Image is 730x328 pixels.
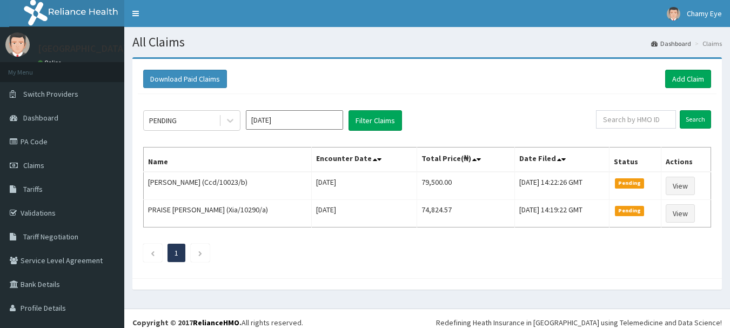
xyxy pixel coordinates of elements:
[23,89,78,99] span: Switch Providers
[144,148,312,172] th: Name
[417,172,515,200] td: 79,500.00
[150,248,155,258] a: Previous page
[132,318,242,327] strong: Copyright © 2017 .
[692,39,722,48] li: Claims
[417,148,515,172] th: Total Price(₦)
[666,204,695,223] a: View
[349,110,402,131] button: Filter Claims
[312,200,417,227] td: [DATE]
[680,110,711,129] input: Search
[132,35,722,49] h1: All Claims
[143,70,227,88] button: Download Paid Claims
[651,39,691,48] a: Dashboard
[515,200,609,227] td: [DATE] 14:19:22 GMT
[312,172,417,200] td: [DATE]
[38,44,127,53] p: [GEOGRAPHIC_DATA]
[515,148,609,172] th: Date Filed
[144,172,312,200] td: [PERSON_NAME] (Ccd/10023/b)
[667,7,680,21] img: User Image
[687,9,722,18] span: Chamy Eye
[246,110,343,130] input: Select Month and Year
[198,248,203,258] a: Next page
[23,184,43,194] span: Tariffs
[175,248,178,258] a: Page 1 is your current page
[149,115,177,126] div: PENDING
[665,70,711,88] a: Add Claim
[615,206,645,216] span: Pending
[436,317,722,328] div: Redefining Heath Insurance in [GEOGRAPHIC_DATA] using Telemedicine and Data Science!
[417,200,515,227] td: 74,824.57
[661,148,711,172] th: Actions
[5,32,30,57] img: User Image
[596,110,676,129] input: Search by HMO ID
[144,200,312,227] td: PRAISE [PERSON_NAME] (Xia/10290/a)
[38,59,64,66] a: Online
[312,148,417,172] th: Encounter Date
[23,160,44,170] span: Claims
[193,318,239,327] a: RelianceHMO
[615,178,645,188] span: Pending
[23,113,58,123] span: Dashboard
[23,232,78,242] span: Tariff Negotiation
[515,172,609,200] td: [DATE] 14:22:26 GMT
[609,148,661,172] th: Status
[666,177,695,195] a: View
